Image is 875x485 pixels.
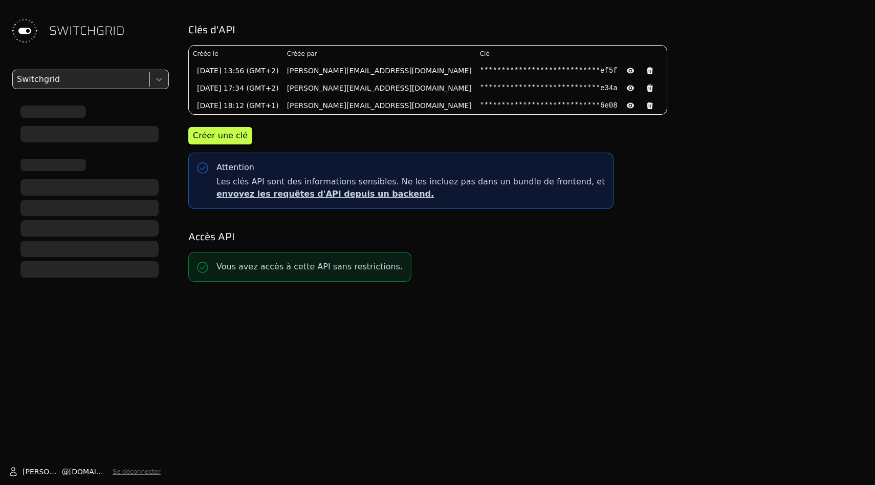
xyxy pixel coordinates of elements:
[283,79,476,97] td: [PERSON_NAME][EMAIL_ADDRESS][DOMAIN_NAME]
[49,23,125,39] span: SWITCHGRID
[23,467,62,477] span: [PERSON_NAME]
[189,97,283,114] td: [DATE] 18:12 (GMT+1)
[283,46,476,62] th: Créée par
[188,229,861,244] h2: Accès API
[283,97,476,114] td: [PERSON_NAME][EMAIL_ADDRESS][DOMAIN_NAME]
[62,467,69,477] span: @
[189,46,283,62] th: Créée le
[189,79,283,97] td: [DATE] 17:34 (GMT+2)
[476,46,667,62] th: Clé
[188,127,252,144] button: Créer une clé
[189,62,283,79] td: [DATE] 13:56 (GMT+2)
[188,23,861,37] h2: Clés d'API
[113,468,161,476] button: Se déconnecter
[8,14,41,47] img: Switchgrid Logo
[193,130,248,142] div: Créer une clé
[216,188,605,200] p: envoyez les requêtes d'API depuis un backend.
[216,261,403,273] p: Vous avez accès à cette API sans restrictions.
[283,62,476,79] td: [PERSON_NAME][EMAIL_ADDRESS][DOMAIN_NAME]
[216,161,254,174] div: Attention
[216,176,605,200] span: Les clés API sont des informations sensibles. Ne les incluez pas dans un bundle de frontend, et
[69,467,108,477] span: [DOMAIN_NAME]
